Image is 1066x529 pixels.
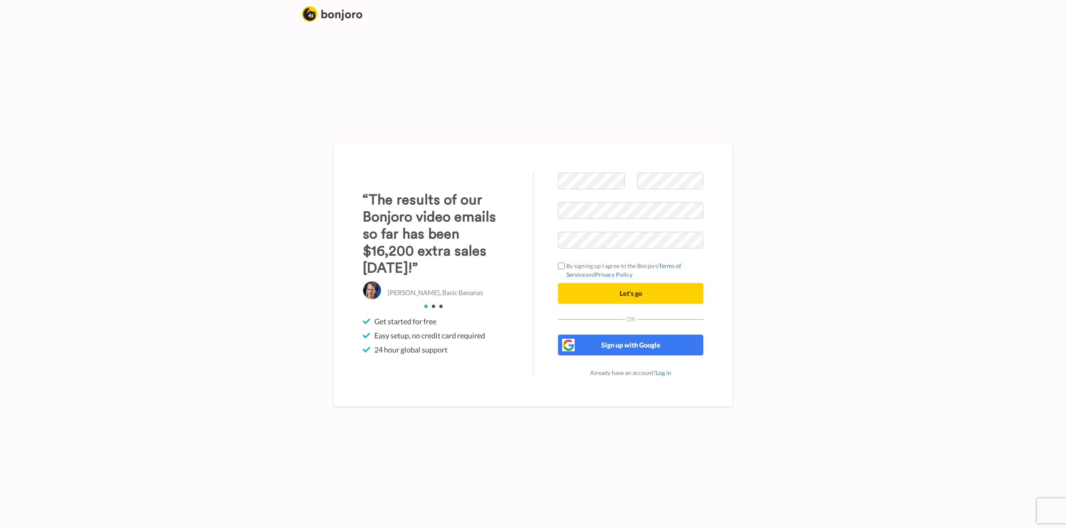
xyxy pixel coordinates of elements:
[601,341,660,349] span: Sign up with Google
[566,262,682,278] a: Terms of Service
[363,281,381,300] img: Christo Hall, Basic Bananas
[558,283,703,304] button: Let's go
[363,191,508,277] h3: “The results of our Bonjoro video emails so far has been $16,200 extra sales [DATE]!”
[656,369,671,376] a: Log in
[388,288,483,298] p: [PERSON_NAME], Basic Bananas
[374,345,448,355] span: 24 hour global support
[595,271,633,278] a: Privacy Policy
[558,261,703,279] label: By signing up I agree to the Bonjoro and
[302,6,362,22] img: logo_full.png
[625,316,637,322] span: Or
[590,369,671,376] span: Already have an account?
[558,263,565,269] input: By signing up I agree to the BonjoroTerms of ServiceandPrivacy Policy
[374,316,436,326] span: Get started for free
[620,289,642,297] span: Let's go
[558,335,703,355] button: Sign up with Google
[374,330,485,340] span: Easy setup, no credit card required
